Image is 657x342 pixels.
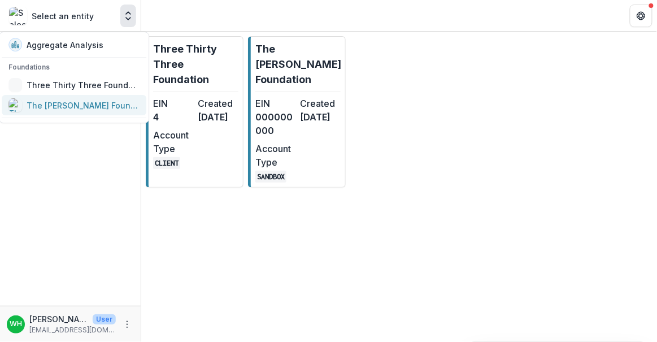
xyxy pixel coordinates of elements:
dt: Created [198,97,239,110]
p: User [93,314,116,324]
p: Select an entity [32,10,94,22]
dd: 000000000 [255,110,296,137]
dt: Created [301,97,341,110]
button: Open entity switcher [120,5,136,27]
a: Three Thirty Three FoundationEIN4Created[DATE]Account TypeCLIENT [146,36,243,188]
dd: [DATE] [301,110,341,124]
dt: Account Type [255,142,296,169]
p: [PERSON_NAME] [29,313,88,325]
dd: 4 [153,110,194,124]
dt: EIN [153,97,194,110]
dt: Account Type [153,128,194,155]
img: Select an entity [9,7,27,25]
p: Three Thirty Three Foundation [153,41,238,87]
code: CLIENT [153,157,180,169]
code: SANDBOX [255,171,286,183]
a: The [PERSON_NAME] FoundationEIN000000000Created[DATE]Account TypeSANDBOX [248,36,346,188]
button: More [120,318,134,331]
p: [EMAIL_ADDRESS][DOMAIN_NAME] [29,325,116,335]
button: Get Help [630,5,652,27]
p: The [PERSON_NAME] Foundation [255,41,341,87]
dd: [DATE] [198,110,239,124]
dt: EIN [255,97,296,110]
div: Wes Hadley [10,321,22,328]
